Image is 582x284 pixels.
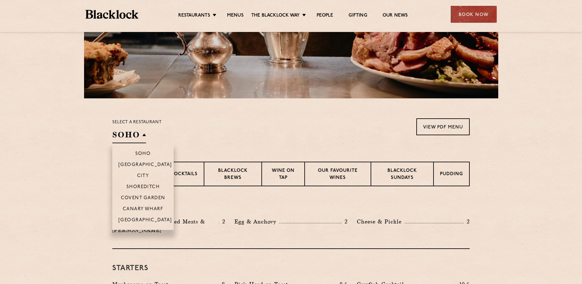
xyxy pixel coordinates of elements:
p: [GEOGRAPHIC_DATA] [118,218,172,224]
p: Egg & Anchovy [234,217,279,226]
img: BL_Textured_Logo-footer-cropped.svg [86,10,139,19]
p: Canary Wharf [123,207,163,213]
p: Wine on Tap [268,168,298,182]
a: Menus [227,13,244,19]
div: Book Now [451,6,497,23]
p: Cheese & Pickle [357,217,405,226]
p: Blacklock Brews [210,168,255,182]
p: [GEOGRAPHIC_DATA] [118,162,172,168]
p: Shoreditch [126,184,160,191]
p: Blacklock Sundays [377,168,427,182]
p: Covent Garden [121,195,165,202]
p: Soho [135,151,151,157]
h3: Pre Chop Bites [112,202,470,210]
h2: SOHO [112,129,146,143]
p: City [137,173,149,179]
p: 2 [341,218,348,226]
a: Our News [383,13,408,19]
p: Pudding [440,171,463,179]
p: 2 [464,218,470,226]
a: People [317,13,333,19]
p: Select a restaurant [112,118,162,126]
a: Gifting [349,13,367,19]
a: View PDF Menu [416,118,470,135]
a: Restaurants [178,13,210,19]
a: The Blacklock Way [251,13,300,19]
p: 2 [219,218,225,226]
h3: Starters [112,264,470,272]
p: Our favourite wines [311,168,364,182]
p: Cocktails [170,171,198,179]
